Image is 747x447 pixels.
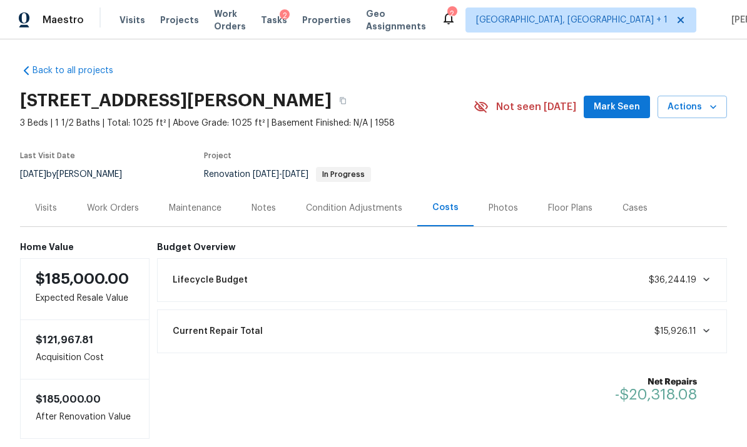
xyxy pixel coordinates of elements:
span: $185,000.00 [36,271,129,286]
span: Last Visit Date [20,152,75,159]
button: Copy Address [332,89,354,112]
h6: Home Value [20,242,150,252]
div: Costs [432,201,459,214]
div: Notes [252,202,276,214]
span: Renovation [204,170,371,179]
span: -$20,318.08 [615,387,697,402]
button: Actions [658,96,727,119]
div: Visits [35,202,57,214]
span: [DATE] [20,170,46,179]
div: Work Orders [87,202,139,214]
a: Back to all projects [20,64,140,77]
div: Condition Adjustments [306,202,402,214]
span: [DATE] [282,170,308,179]
span: Actions [668,99,717,115]
div: Cases [622,202,648,214]
div: Photos [489,202,518,214]
span: $36,244.19 [649,276,696,284]
span: [DATE] [253,170,279,179]
span: Not seen [DATE] [496,101,576,113]
span: $185,000.00 [36,394,101,404]
span: In Progress [317,171,370,178]
h6: Budget Overview [157,242,728,252]
span: [GEOGRAPHIC_DATA], [GEOGRAPHIC_DATA] + 1 [476,14,668,26]
span: Maestro [43,14,84,26]
span: $15,926.11 [654,327,696,336]
h2: [STREET_ADDRESS][PERSON_NAME] [20,94,332,107]
span: Mark Seen [594,99,640,115]
div: After Renovation Value [20,379,150,439]
span: Project [204,152,231,159]
div: Expected Resale Value [20,258,150,320]
span: Work Orders [214,8,246,33]
span: Projects [160,14,199,26]
span: 3 Beds | 1 1/2 Baths | Total: 1025 ft² | Above Grade: 1025 ft² | Basement Finished: N/A | 1958 [20,117,474,129]
span: - [253,170,308,179]
span: Lifecycle Budget [173,274,248,286]
div: 2 [280,9,290,22]
b: Net Repairs [615,376,697,388]
span: Geo Assignments [366,8,426,33]
span: Visits [119,14,145,26]
span: $121,967.81 [36,335,93,345]
span: Current Repair Total [173,325,263,338]
button: Mark Seen [584,96,650,119]
div: by [PERSON_NAME] [20,167,137,182]
div: Acquisition Cost [20,320,150,379]
span: Tasks [261,16,287,24]
div: Maintenance [169,202,221,214]
div: 2 [447,8,456,20]
div: Floor Plans [548,202,592,214]
span: Properties [302,14,351,26]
